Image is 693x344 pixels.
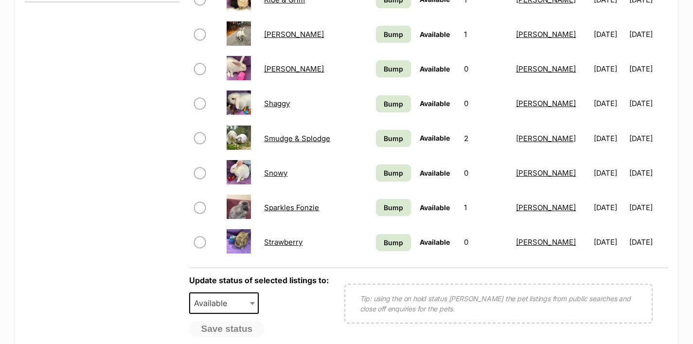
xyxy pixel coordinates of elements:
span: Bump [384,202,403,213]
span: Bump [384,237,403,248]
a: Shaggy [264,99,290,108]
span: Bump [384,168,403,178]
a: Bump [376,60,411,77]
a: Bump [376,199,411,216]
span: Available [189,292,259,314]
a: Strawberry [264,237,302,247]
a: [PERSON_NAME] [516,134,576,143]
span: Available [420,65,450,73]
span: Bump [384,133,403,144]
a: [PERSON_NAME] [516,64,576,73]
td: 1 [460,18,512,51]
span: Available [420,238,450,246]
td: [DATE] [590,156,628,190]
a: [PERSON_NAME] [516,237,576,247]
a: [PERSON_NAME] [516,99,576,108]
td: [DATE] [629,191,667,224]
td: 0 [460,156,512,190]
td: [DATE] [590,87,628,120]
button: Save status [189,321,265,337]
td: [DATE] [590,52,628,86]
td: [DATE] [590,18,628,51]
td: [DATE] [629,156,667,190]
span: Bump [384,29,403,39]
span: Available [420,99,450,108]
a: [PERSON_NAME] [516,168,576,178]
a: Sparkles Fonzie [264,203,319,212]
td: 0 [460,87,512,120]
a: Bump [376,95,411,112]
a: Bump [376,26,411,43]
td: [DATE] [629,225,667,259]
a: Snowy [264,168,287,178]
span: Available [420,169,450,177]
td: [DATE] [590,191,628,224]
td: 0 [460,52,512,86]
td: [DATE] [629,87,667,120]
span: Bump [384,99,403,109]
a: [PERSON_NAME] [264,64,324,73]
span: Available [190,296,237,310]
td: [DATE] [590,225,628,259]
a: [PERSON_NAME] [516,30,576,39]
span: Bump [384,64,403,74]
td: [DATE] [590,122,628,155]
a: [PERSON_NAME] [516,203,576,212]
td: 0 [460,225,512,259]
td: [DATE] [629,52,667,86]
p: Tip: using the on hold status [PERSON_NAME] the pet listings from public searches and close off e... [360,293,637,314]
td: 2 [460,122,512,155]
td: [DATE] [629,18,667,51]
span: Available [420,134,450,142]
label: Update status of selected listings to: [189,275,329,285]
td: 1 [460,191,512,224]
td: [DATE] [629,122,667,155]
a: Smudge & Splodge [264,134,330,143]
span: Available [420,30,450,38]
a: Bump [376,130,411,147]
a: [PERSON_NAME] [264,30,324,39]
a: Bump [376,234,411,251]
span: Available [420,203,450,212]
a: Bump [376,164,411,181]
